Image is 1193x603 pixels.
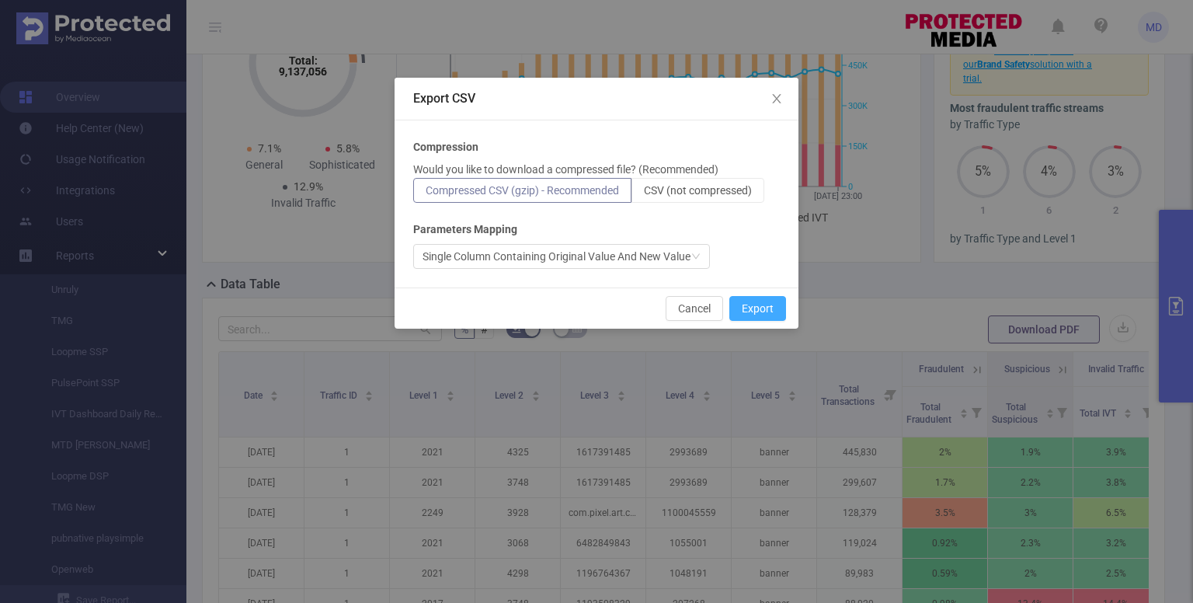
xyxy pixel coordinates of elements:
span: Compressed CSV (gzip) - Recommended [426,184,619,197]
b: Compression [413,139,478,155]
i: icon: down [691,252,701,263]
button: Close [755,78,798,121]
b: Parameters Mapping [413,221,517,238]
button: Cancel [666,296,723,321]
span: CSV (not compressed) [644,184,752,197]
p: Would you like to download a compressed file? (Recommended) [413,162,718,178]
div: Single Column Containing Original Value And New Value [423,245,690,268]
div: Export CSV [413,90,780,107]
button: Export [729,296,786,321]
i: icon: close [770,92,783,105]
